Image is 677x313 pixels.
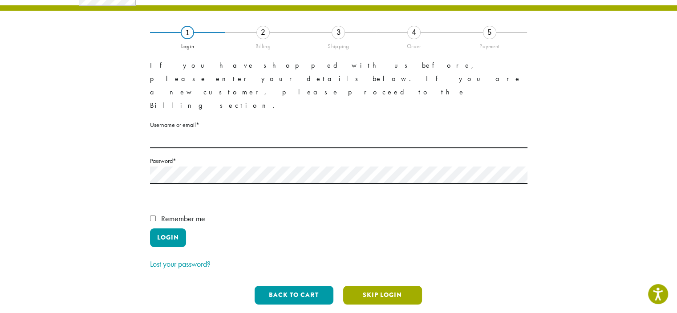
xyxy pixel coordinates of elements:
[343,286,422,305] button: Skip Login
[301,39,377,50] div: Shipping
[332,26,345,39] div: 3
[225,39,301,50] div: Billing
[150,39,226,50] div: Login
[255,286,333,305] button: Back to cart
[376,39,452,50] div: Order
[256,26,270,39] div: 2
[150,119,527,130] label: Username or email
[150,155,527,167] label: Password
[150,259,211,269] a: Lost your password?
[150,215,156,221] input: Remember me
[407,26,421,39] div: 4
[452,39,527,50] div: Payment
[150,59,527,112] p: If you have shopped with us before, please enter your details below. If you are a new customer, p...
[483,26,496,39] div: 5
[150,228,186,247] button: Login
[161,213,205,224] span: Remember me
[181,26,194,39] div: 1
